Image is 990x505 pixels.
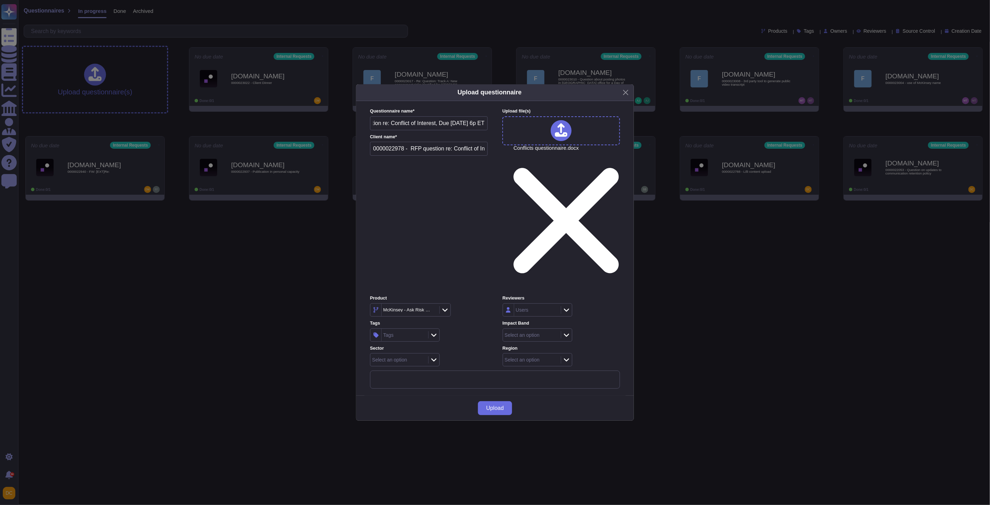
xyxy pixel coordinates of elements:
div: Select an option [505,333,540,337]
button: Close [620,87,631,98]
div: McKinsey - Ask Risk Wide [383,308,431,312]
label: Client name [370,135,488,139]
label: Questionnaire name [370,109,488,114]
label: Sector [370,346,487,351]
span: Upload [486,405,504,411]
div: Select an option [372,357,407,362]
span: Upload file (s) [502,108,531,114]
span: Conflicts questionnaire.docx [513,145,619,291]
div: Tags [383,333,394,337]
input: Enter questionnaire name [370,116,488,130]
h5: Upload questionnaire [457,88,521,97]
label: Reviewers [503,296,620,301]
label: Product [370,296,487,301]
div: Users [516,308,529,312]
label: Region [503,346,620,351]
label: Tags [370,321,487,326]
div: Select an option [505,357,540,362]
input: Enter company name of the client [370,142,488,156]
button: Upload [478,401,512,415]
label: Impact Band [503,321,620,326]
